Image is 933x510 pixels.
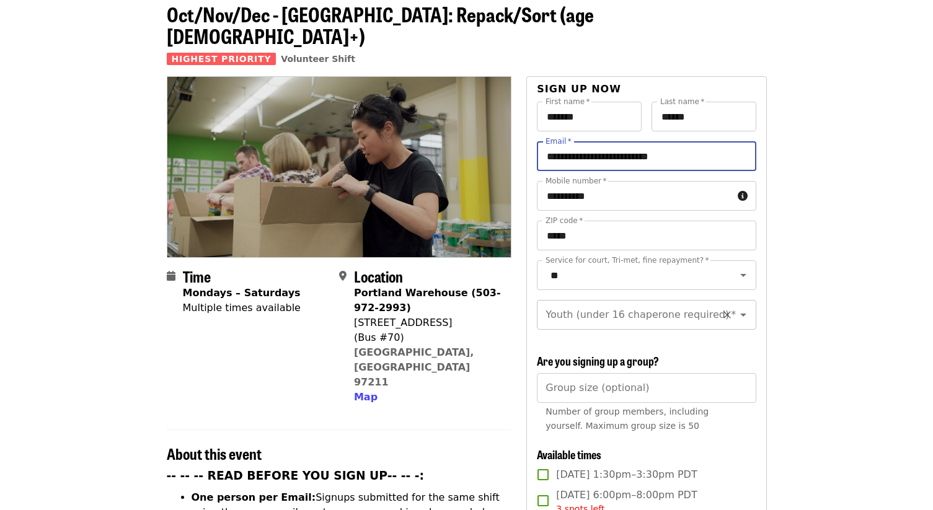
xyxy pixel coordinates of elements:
span: Are you signing up a group? [537,353,659,369]
span: Available times [537,446,601,462]
div: [STREET_ADDRESS] [354,315,502,330]
i: calendar icon [167,270,175,282]
a: [GEOGRAPHIC_DATA], [GEOGRAPHIC_DATA] 97211 [354,346,474,388]
input: Last name [652,102,756,131]
img: Oct/Nov/Dec - Portland: Repack/Sort (age 8+) organized by Oregon Food Bank [167,77,511,257]
div: Multiple times available [183,301,301,315]
button: Clear [719,306,736,323]
span: Number of group members, including yourself. Maximum group size is 50 [546,407,709,431]
button: Map [354,390,378,405]
span: Time [183,265,211,287]
i: circle-info icon [738,190,748,202]
label: ZIP code [546,217,583,224]
span: Location [354,265,403,287]
button: Open [735,306,752,323]
strong: Mondays – Saturdays [183,287,301,299]
label: Service for court, Tri-met, fine repayment? [546,257,709,264]
label: Email [546,138,572,145]
a: Volunteer Shift [281,54,355,64]
input: [object Object] [537,373,756,403]
span: Sign up now [537,83,621,95]
input: Mobile number [537,181,732,211]
button: Open [735,266,752,284]
strong: -- -- -- READ BEFORE YOU SIGN UP-- -- -: [167,469,425,482]
strong: Portland Warehouse (503-972-2993) [354,287,501,314]
input: ZIP code [537,221,756,250]
span: About this event [167,442,262,464]
strong: One person per Email: [192,491,316,503]
i: map-marker-alt icon [339,270,347,282]
input: First name [537,102,642,131]
div: (Bus #70) [354,330,502,345]
input: Email [537,141,756,171]
label: Last name [660,98,704,105]
span: [DATE] 1:30pm–3:30pm PDT [556,467,697,482]
label: First name [546,98,590,105]
span: Highest Priority [167,53,276,65]
label: Mobile number [546,177,606,185]
span: Map [354,391,378,403]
